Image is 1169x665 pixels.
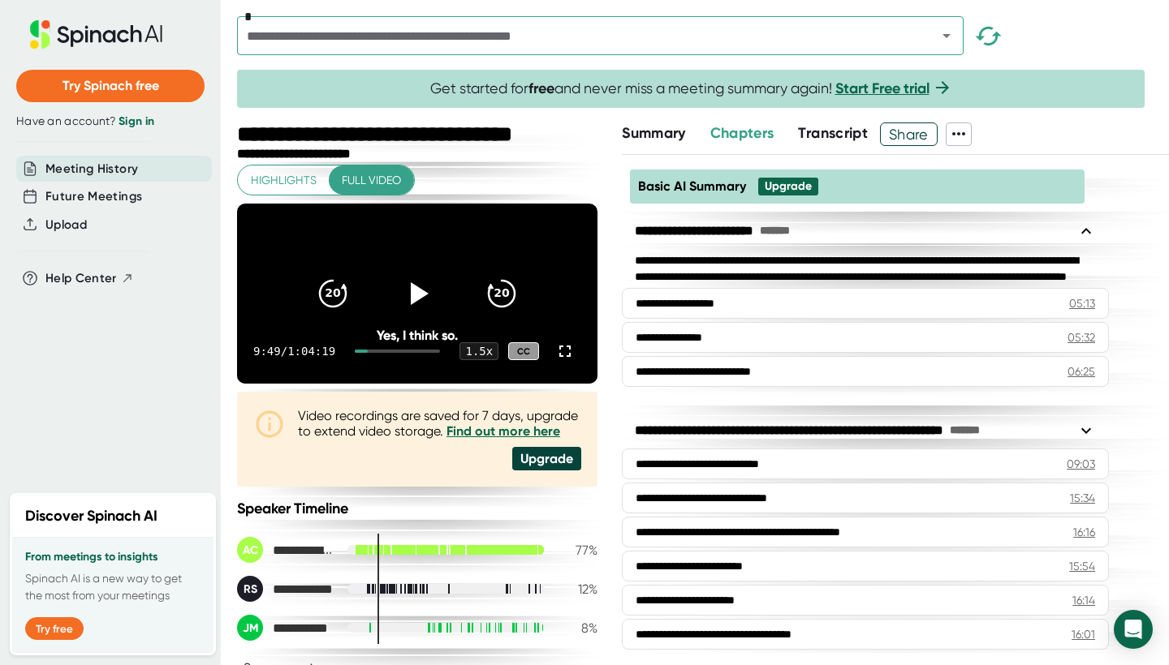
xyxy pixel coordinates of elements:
[16,114,205,129] div: Have an account?
[253,345,335,358] div: 9:49 / 1:04:19
[1068,363,1095,380] div: 06:25
[528,79,554,97] b: free
[765,179,812,194] div: Upgrade
[935,24,958,47] button: Open
[798,124,868,142] span: Transcript
[45,160,138,178] button: Meeting History
[835,79,930,97] a: Start Free trial
[45,216,87,234] button: Upload
[1070,490,1095,506] div: 15:34
[273,328,561,343] div: Yes, I think so.
[45,187,142,206] button: Future Meetings
[1114,610,1153,649] div: Open Intercom Messenger
[237,537,263,563] div: AC
[1072,626,1095,642] div: 16:01
[1072,592,1095,608] div: 16:14
[1069,558,1095,574] div: 15:54
[557,620,597,636] div: 8 %
[25,551,201,564] h3: From meetings to insights
[63,78,159,93] span: Try Spinach free
[557,543,597,558] div: 77 %
[237,615,334,641] div: Joe Maltese
[25,570,201,604] p: Spinach AI is a new way to get the most from your meetings
[512,447,581,470] div: Upgrade
[459,342,498,360] div: 1.5 x
[238,165,330,195] button: Highlights
[25,505,157,527] h2: Discover Spinach AI
[1068,329,1095,345] div: 05:32
[622,124,685,142] span: Summary
[45,269,117,288] span: Help Center
[251,170,317,191] span: Highlights
[119,114,154,128] a: Sign in
[1067,456,1095,472] div: 09:03
[16,70,205,102] button: Try Spinach free
[430,79,952,98] span: Get started for and never miss a meeting summary again!
[557,581,597,597] div: 12 %
[638,178,746,194] span: Basic AI Summary
[508,342,539,361] div: CC
[710,124,774,142] span: Chapters
[45,269,134,288] button: Help Center
[237,537,334,563] div: Aayush Choubey
[237,615,263,641] div: JM
[237,500,597,517] div: Speaker Timeline
[298,408,581,439] div: Video recordings are saved for 7 days, upgrade to extend video storage.
[1069,295,1095,311] div: 05:13
[622,122,685,144] button: Summary
[798,122,868,144] button: Transcript
[446,423,560,439] a: Find out more here
[329,165,414,195] button: Full video
[25,617,84,640] button: Try free
[880,122,938,146] button: Share
[237,576,263,602] div: RS
[710,122,774,144] button: Chapters
[342,170,401,191] span: Full video
[1073,524,1095,540] div: 16:16
[881,120,937,148] span: Share
[237,576,334,602] div: Ritik Sarraf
